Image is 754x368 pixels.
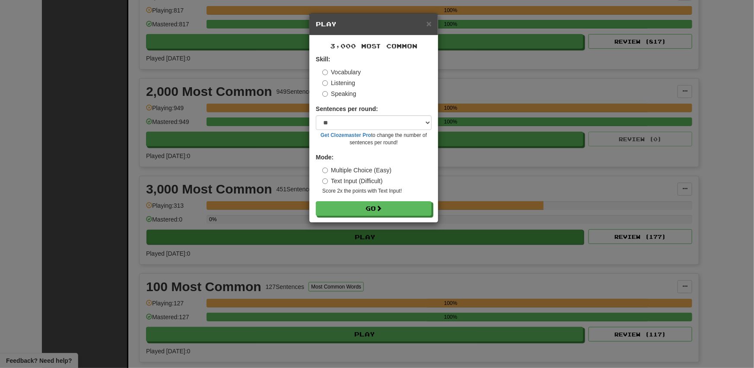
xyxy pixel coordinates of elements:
[322,168,328,173] input: Multiple Choice (Easy)
[321,132,371,138] a: Get Clozemaster Pro
[316,20,432,29] h5: Play
[322,187,432,195] small: Score 2x the points with Text Input !
[330,42,417,50] span: 3,000 Most Common
[316,154,334,161] strong: Mode:
[322,91,328,97] input: Speaking
[426,19,432,28] button: Close
[322,166,391,174] label: Multiple Choice (Easy)
[426,19,432,29] span: ×
[316,132,432,146] small: to change the number of sentences per round!
[322,68,361,76] label: Vocabulary
[322,79,355,87] label: Listening
[322,70,328,75] input: Vocabulary
[316,201,432,216] button: Go
[316,105,378,113] label: Sentences per round:
[322,89,356,98] label: Speaking
[322,178,328,184] input: Text Input (Difficult)
[322,80,328,86] input: Listening
[316,56,330,63] strong: Skill:
[322,177,383,185] label: Text Input (Difficult)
